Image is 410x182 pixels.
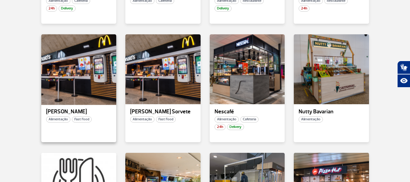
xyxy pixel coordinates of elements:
[215,5,232,12] span: Delivery
[299,109,364,115] p: Nutty Bavarian
[240,116,259,122] span: Cafeteria
[227,124,244,130] span: Delivery
[299,5,310,12] span: 24h
[59,5,76,12] span: Delivery
[397,61,410,74] button: Abrir tradutor de língua de sinais.
[215,109,280,115] p: Nescafé
[72,116,92,122] span: Fast Food
[215,124,225,130] span: 24h
[130,116,154,122] span: Alimentação
[130,109,196,115] p: [PERSON_NAME] Sorvete
[46,5,57,12] span: 24h
[397,74,410,88] button: Abrir recursos assistivos.
[156,116,176,122] span: Fast Food
[299,116,323,122] span: Alimentação
[46,116,70,122] span: Alimentação
[215,116,239,122] span: Alimentação
[397,61,410,88] div: Plugin de acessibilidade da Hand Talk.
[46,109,112,115] p: [PERSON_NAME]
